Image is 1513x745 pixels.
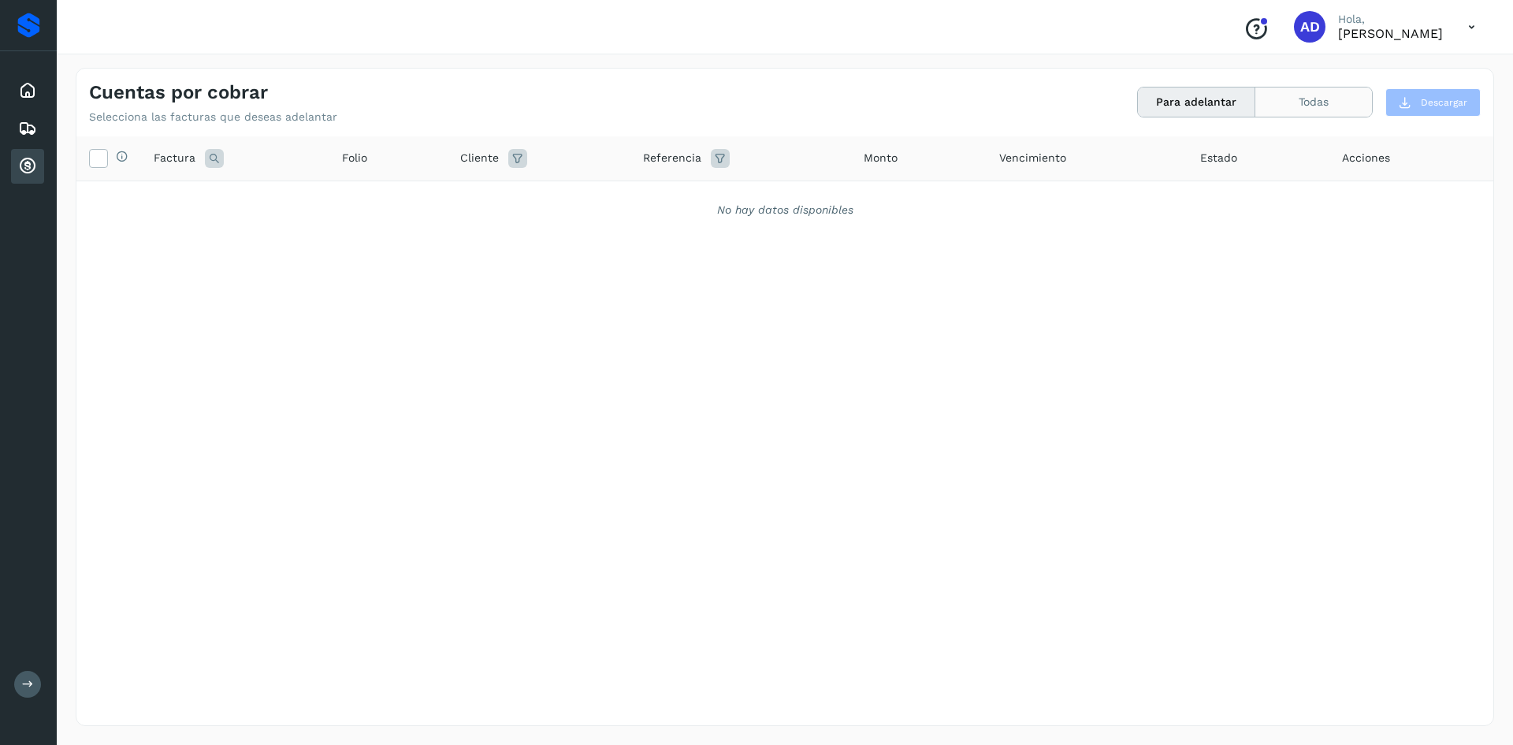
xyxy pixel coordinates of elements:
h4: Cuentas por cobrar [89,81,268,104]
p: ANGELICA DOMINGUEZ HERNANDEZ [1338,26,1443,41]
button: Descargar [1385,88,1481,117]
span: Folio [342,150,367,166]
span: Vencimiento [999,150,1066,166]
div: Embarques [11,111,44,146]
p: Hola, [1338,13,1443,26]
span: Estado [1200,150,1237,166]
span: Factura [154,150,195,166]
p: Selecciona las facturas que deseas adelantar [89,110,337,124]
span: Referencia [643,150,701,166]
div: No hay datos disponibles [97,202,1473,218]
div: Cuentas por cobrar [11,149,44,184]
span: Acciones [1342,150,1390,166]
button: Todas [1255,88,1372,117]
span: Monto [864,150,898,166]
span: Cliente [460,150,499,166]
div: Inicio [11,73,44,108]
span: Descargar [1421,95,1467,110]
button: Para adelantar [1138,88,1255,117]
